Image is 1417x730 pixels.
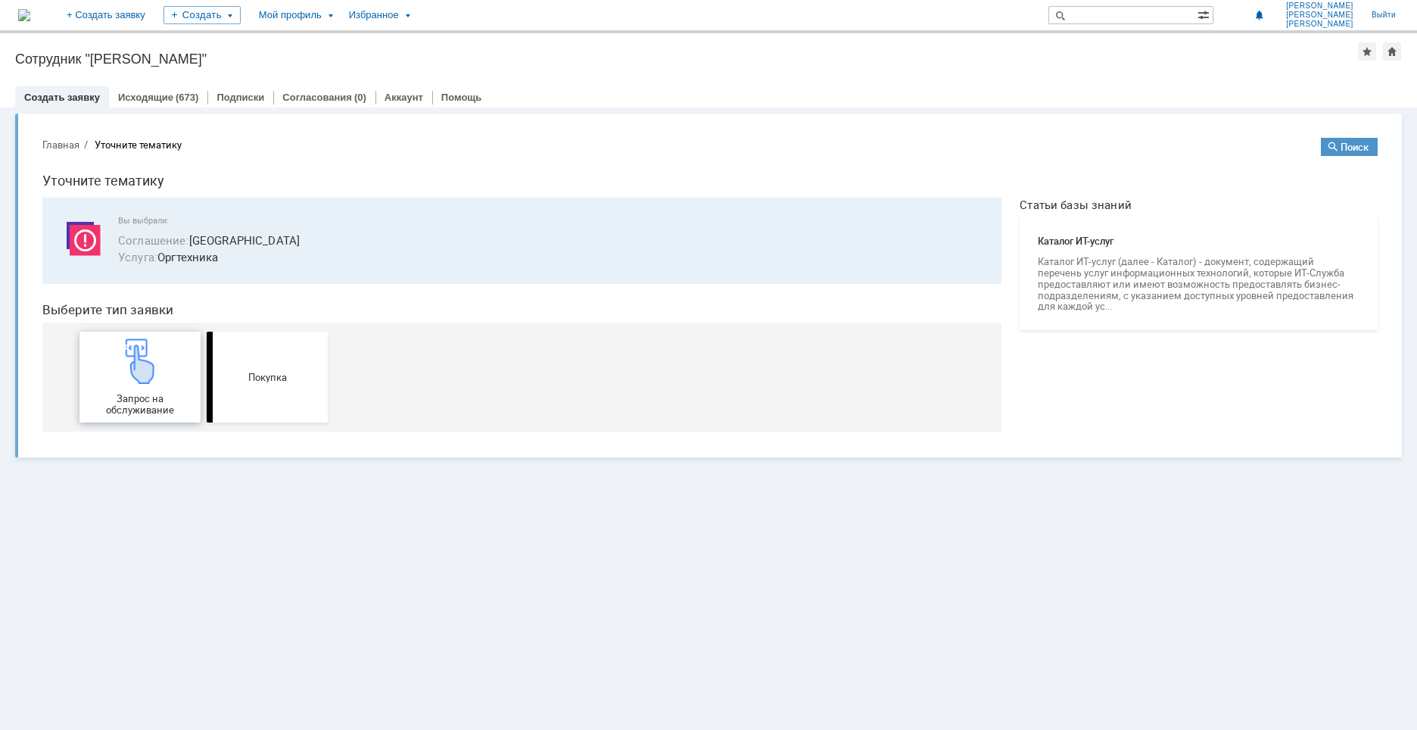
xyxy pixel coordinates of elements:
a: Аккаунт [385,92,423,103]
span: Услуга : [88,123,127,139]
span: Покупка [181,246,293,257]
div: Добавить в избранное [1358,42,1376,61]
div: (0) [354,92,366,103]
button: Соглашение:[GEOGRAPHIC_DATA] [88,106,269,123]
span: Соглашение : [88,107,159,122]
a: Покупка [176,206,297,297]
div: (673) [176,92,198,103]
span: Расширенный поиск [1197,7,1213,21]
header: Выберите тип заявки [12,176,971,192]
div: Уточните тематику [64,14,151,25]
h1: Уточните тематику [12,44,1347,66]
a: Запрос на обслуживание [49,206,170,297]
span: Запрос на обслуживание [54,267,166,290]
a: Исходящие [118,92,173,103]
div: Создать [163,6,241,24]
p: Каталог ИТ-услуг (далее - Каталог) - документ, содержащий перечень услуг информационных технологи... [1007,130,1329,187]
a: Подписки [216,92,264,103]
a: Создать заявку [24,92,100,103]
span: [PERSON_NAME] [1286,11,1353,20]
span: Вы выбрали: [88,90,953,100]
span: Статьи базы знаний [989,72,1347,86]
a: Перейти на домашнюю страницу [18,9,30,21]
span: Оргтехника [88,123,953,140]
a: Каталог ИТ-услугКаталог ИТ-услуг (далее - Каталог) - документ, содержащий перечень услуг информац... [989,92,1347,205]
img: logo [18,9,30,21]
a: Согласования [282,92,352,103]
img: svg%3E [30,90,76,136]
span: Каталог ИТ-услуг [1007,110,1329,121]
div: Сделать домашней страницей [1383,42,1401,61]
span: [PERSON_NAME] [1286,20,1353,29]
button: Поиск [1291,12,1347,30]
div: Сотрудник "[PERSON_NAME]" [15,51,1358,67]
a: Помощь [441,92,481,103]
span: [PERSON_NAME] [1286,2,1353,11]
button: Главная [12,12,49,26]
img: getd084b52365464f9197f626d2fa7be5ad [87,213,132,258]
